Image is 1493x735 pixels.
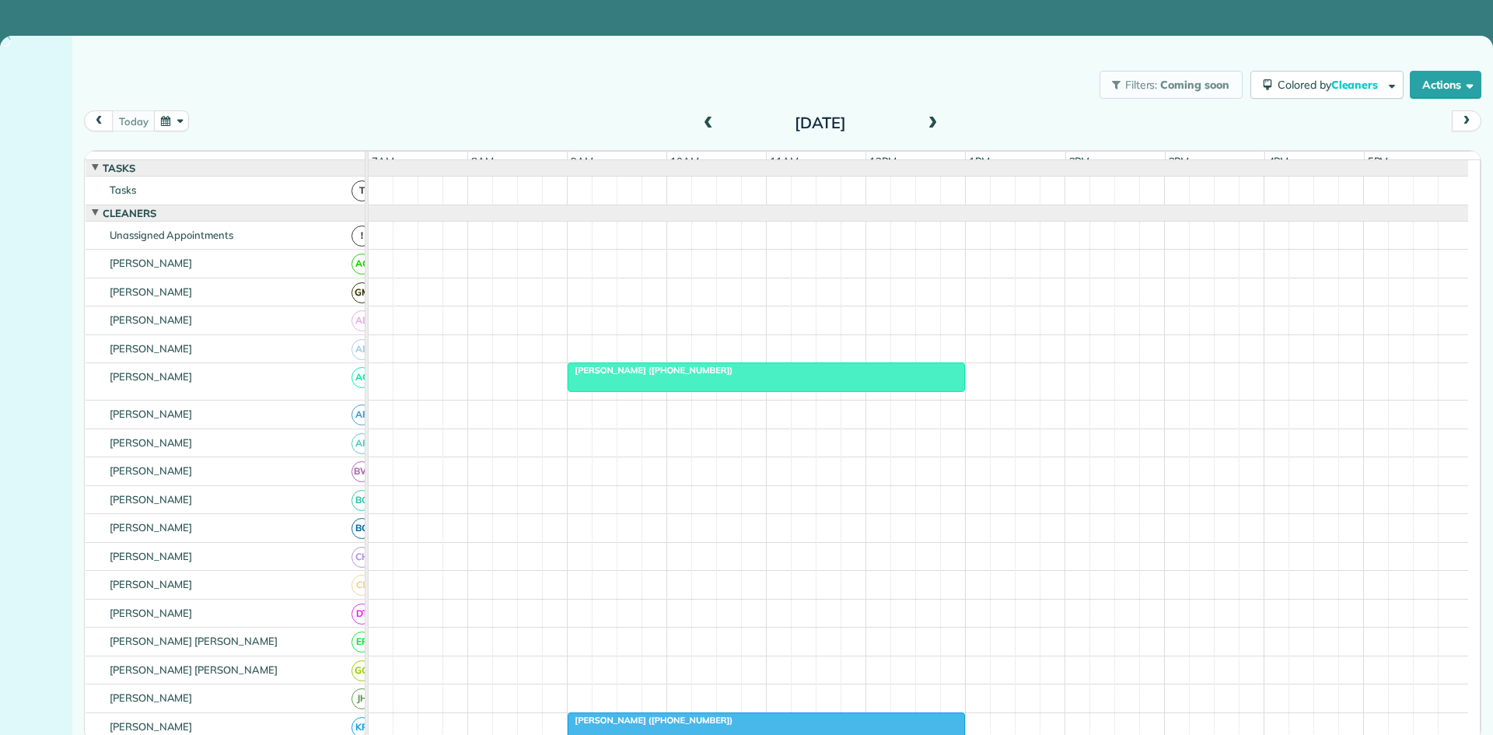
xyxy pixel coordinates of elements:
[351,180,372,201] span: T
[100,162,138,174] span: Tasks
[1166,155,1193,167] span: 3pm
[351,518,372,539] span: BG
[1410,71,1481,99] button: Actions
[351,282,372,303] span: GM
[1125,78,1158,92] span: Filters:
[107,550,196,562] span: [PERSON_NAME]
[667,155,702,167] span: 10am
[1365,155,1392,167] span: 5pm
[351,575,372,596] span: CL
[107,663,281,676] span: [PERSON_NAME] [PERSON_NAME]
[351,688,372,709] span: JH
[107,720,196,733] span: [PERSON_NAME]
[351,547,372,568] span: CH
[107,691,196,704] span: [PERSON_NAME]
[369,155,397,167] span: 7am
[107,229,236,241] span: Unassigned Appointments
[107,313,196,326] span: [PERSON_NAME]
[1331,78,1381,92] span: Cleaners
[1160,78,1230,92] span: Coming soon
[351,433,372,454] span: AF
[107,408,196,420] span: [PERSON_NAME]
[567,715,733,726] span: [PERSON_NAME] ([PHONE_NUMBER])
[107,436,196,449] span: [PERSON_NAME]
[767,155,802,167] span: 11am
[351,604,372,625] span: DT
[351,461,372,482] span: BW
[351,490,372,511] span: BC
[107,370,196,383] span: [PERSON_NAME]
[112,110,155,131] button: today
[351,226,372,247] span: !
[107,257,196,269] span: [PERSON_NAME]
[568,155,596,167] span: 9am
[107,342,196,355] span: [PERSON_NAME]
[107,493,196,506] span: [PERSON_NAME]
[966,155,993,167] span: 1pm
[723,114,918,131] h2: [DATE]
[107,285,196,298] span: [PERSON_NAME]
[107,607,196,619] span: [PERSON_NAME]
[351,404,372,425] span: AF
[866,155,900,167] span: 12pm
[1278,78,1383,92] span: Colored by
[351,254,372,275] span: AC
[351,339,372,360] span: AB
[107,635,281,647] span: [PERSON_NAME] [PERSON_NAME]
[351,632,372,653] span: EP
[351,310,372,331] span: AB
[84,110,114,131] button: prev
[107,578,196,590] span: [PERSON_NAME]
[567,365,733,376] span: [PERSON_NAME] ([PHONE_NUMBER])
[107,521,196,534] span: [PERSON_NAME]
[1265,155,1292,167] span: 4pm
[1066,155,1093,167] span: 2pm
[1250,71,1404,99] button: Colored byCleaners
[107,464,196,477] span: [PERSON_NAME]
[100,207,159,219] span: Cleaners
[351,660,372,681] span: GG
[468,155,497,167] span: 8am
[107,184,139,196] span: Tasks
[1452,110,1481,131] button: next
[351,367,372,388] span: AC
